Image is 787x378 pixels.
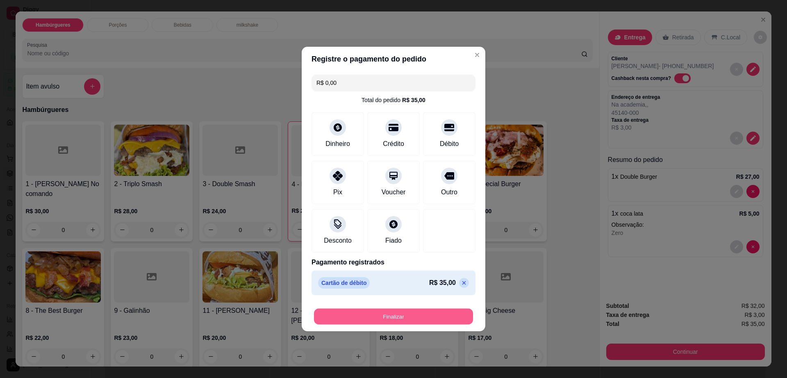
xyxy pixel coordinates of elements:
div: Voucher [382,187,406,197]
div: R$ 35,00 [402,96,425,104]
div: Crédito [383,139,404,149]
div: Fiado [385,236,402,246]
input: Ex.: hambúrguer de cordeiro [316,75,471,91]
div: Pix [333,187,342,197]
div: Outro [441,187,457,197]
div: Débito [440,139,459,149]
header: Registre o pagamento do pedido [302,47,485,71]
div: Dinheiro [325,139,350,149]
p: R$ 35,00 [429,278,456,288]
p: Cartão de débito [318,277,370,289]
button: Finalizar [314,309,473,325]
p: Pagamento registrados [312,257,475,267]
div: Desconto [324,236,352,246]
button: Close [471,48,484,61]
div: Total do pedido [362,96,425,104]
